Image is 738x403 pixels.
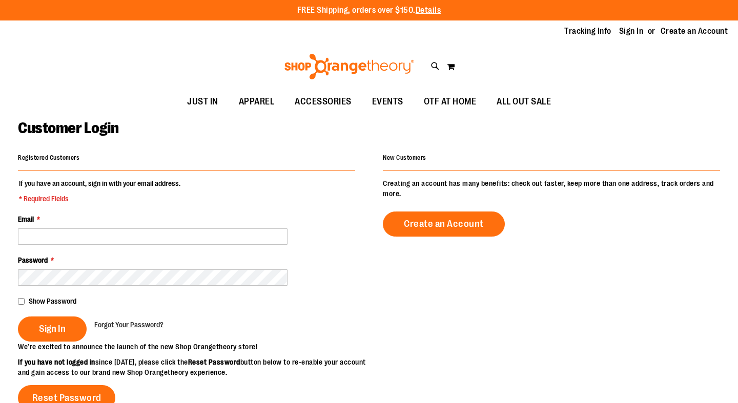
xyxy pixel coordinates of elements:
p: We’re excited to announce the launch of the new Shop Orangetheory store! [18,342,369,352]
a: Details [416,6,441,15]
span: APPAREL [239,90,275,113]
span: Password [18,256,48,264]
strong: Reset Password [188,358,240,366]
span: ALL OUT SALE [497,90,551,113]
button: Sign In [18,316,87,342]
a: Create an Account [383,211,505,237]
strong: Registered Customers [18,154,79,161]
span: EVENTS [372,90,403,113]
a: Create an Account [661,26,728,37]
span: ACCESSORIES [295,90,352,113]
span: Show Password [29,297,76,305]
strong: If you have not logged in [18,358,95,366]
span: Email [18,215,34,223]
legend: If you have an account, sign in with your email address. [18,178,181,204]
p: Creating an account has many benefits: check out faster, keep more than one address, track orders... [383,178,720,199]
span: Create an Account [404,218,484,229]
a: Tracking Info [564,26,611,37]
img: Shop Orangetheory [283,54,416,79]
span: Sign In [39,323,66,334]
span: Customer Login [18,119,118,137]
span: * Required Fields [19,194,180,204]
p: FREE Shipping, orders over $150. [297,5,441,16]
span: JUST IN [187,90,218,113]
span: Forgot Your Password? [94,321,163,329]
a: Sign In [619,26,644,37]
strong: New Customers [383,154,426,161]
p: since [DATE], please click the button below to re-enable your account and gain access to our bran... [18,357,369,377]
span: OTF AT HOME [424,90,477,113]
a: Forgot Your Password? [94,320,163,330]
